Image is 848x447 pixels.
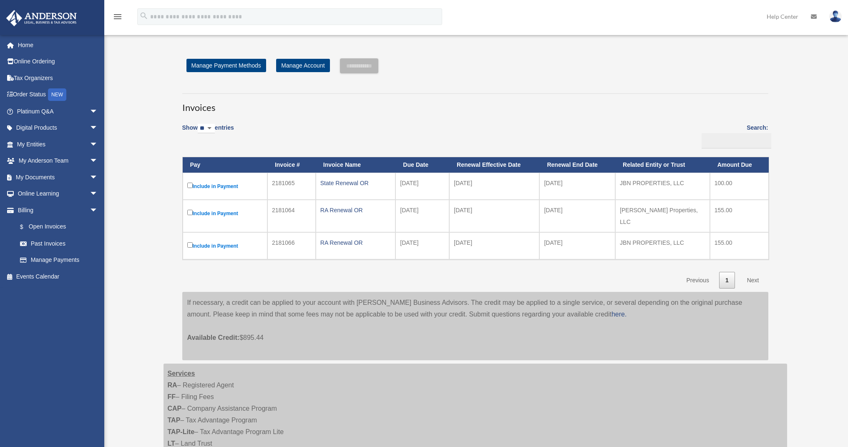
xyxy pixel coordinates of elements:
td: 2181064 [267,200,316,232]
td: [DATE] [539,232,615,259]
td: [DATE] [395,232,449,259]
a: Events Calendar [6,268,111,285]
a: Platinum Q&Aarrow_drop_down [6,103,111,120]
div: NEW [48,88,66,101]
td: 2181066 [267,232,316,259]
span: arrow_drop_down [90,202,106,219]
a: Next [741,272,765,289]
h3: Invoices [182,93,768,114]
i: search [139,11,148,20]
a: Billingarrow_drop_down [6,202,106,218]
td: [DATE] [395,173,449,200]
a: Home [6,37,111,53]
strong: RA [168,382,177,389]
a: menu [113,15,123,22]
a: Order StatusNEW [6,86,111,103]
a: My Entitiesarrow_drop_down [6,136,111,153]
span: arrow_drop_down [90,169,106,186]
a: $Open Invoices [12,218,102,236]
label: Include in Payment [187,208,263,218]
a: 1 [719,272,735,289]
img: Anderson Advisors Platinum Portal [4,10,79,26]
a: Previous [680,272,715,289]
select: Showentries [198,124,215,133]
th: Amount Due: activate to sort column ascending [710,157,769,173]
td: 100.00 [710,173,769,200]
a: Online Ordering [6,53,111,70]
strong: TAP [168,417,181,424]
strong: FF [168,393,176,400]
i: menu [113,12,123,22]
th: Renewal End Date: activate to sort column ascending [539,157,615,173]
label: Search: [699,123,768,148]
label: Include in Payment [187,241,263,251]
td: JBN PROPERTIES, LLC [615,173,710,200]
td: [DATE] [539,173,615,200]
span: $ [25,222,29,232]
th: Renewal Effective Date: activate to sort column ascending [449,157,539,173]
a: here. [611,311,627,318]
span: arrow_drop_down [90,186,106,203]
th: Pay: activate to sort column descending [183,157,267,173]
input: Include in Payment [187,210,193,215]
th: Related Entity or Trust: activate to sort column ascending [615,157,710,173]
div: State Renewal OR [320,177,391,189]
td: 155.00 [710,232,769,259]
strong: Services [168,370,195,377]
td: [DATE] [539,200,615,232]
th: Due Date: activate to sort column ascending [395,157,449,173]
span: arrow_drop_down [90,136,106,153]
p: $895.44 [187,320,763,344]
a: Past Invoices [12,235,106,252]
div: If necessary, a credit can be applied to your account with [PERSON_NAME] Business Advisors. The c... [182,292,768,360]
input: Search: [702,133,771,149]
a: Digital Productsarrow_drop_down [6,120,111,136]
div: RA Renewal OR [320,237,391,249]
strong: CAP [168,405,182,412]
td: [DATE] [395,200,449,232]
th: Invoice #: activate to sort column ascending [267,157,316,173]
td: [PERSON_NAME] Properties, LLC [615,200,710,232]
label: Show entries [182,123,234,142]
a: My Documentsarrow_drop_down [6,169,111,186]
span: arrow_drop_down [90,103,106,120]
td: JBN PROPERTIES, LLC [615,232,710,259]
a: Tax Organizers [6,70,111,86]
strong: TAP-Lite [168,428,195,435]
input: Include in Payment [187,242,193,248]
input: Include in Payment [187,183,193,188]
th: Invoice Name: activate to sort column ascending [316,157,396,173]
img: User Pic [829,10,842,23]
a: Online Learningarrow_drop_down [6,186,111,202]
td: [DATE] [449,173,539,200]
label: Include in Payment [187,181,263,191]
td: [DATE] [449,232,539,259]
span: arrow_drop_down [90,120,106,137]
a: Manage Payment Methods [186,59,266,72]
td: 2181065 [267,173,316,200]
a: Manage Account [276,59,330,72]
span: arrow_drop_down [90,153,106,170]
td: 155.00 [710,200,769,232]
span: Available Credit: [187,334,240,341]
td: [DATE] [449,200,539,232]
a: Manage Payments [12,252,106,269]
div: RA Renewal OR [320,204,391,216]
strong: LT [168,440,175,447]
a: My Anderson Teamarrow_drop_down [6,153,111,169]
